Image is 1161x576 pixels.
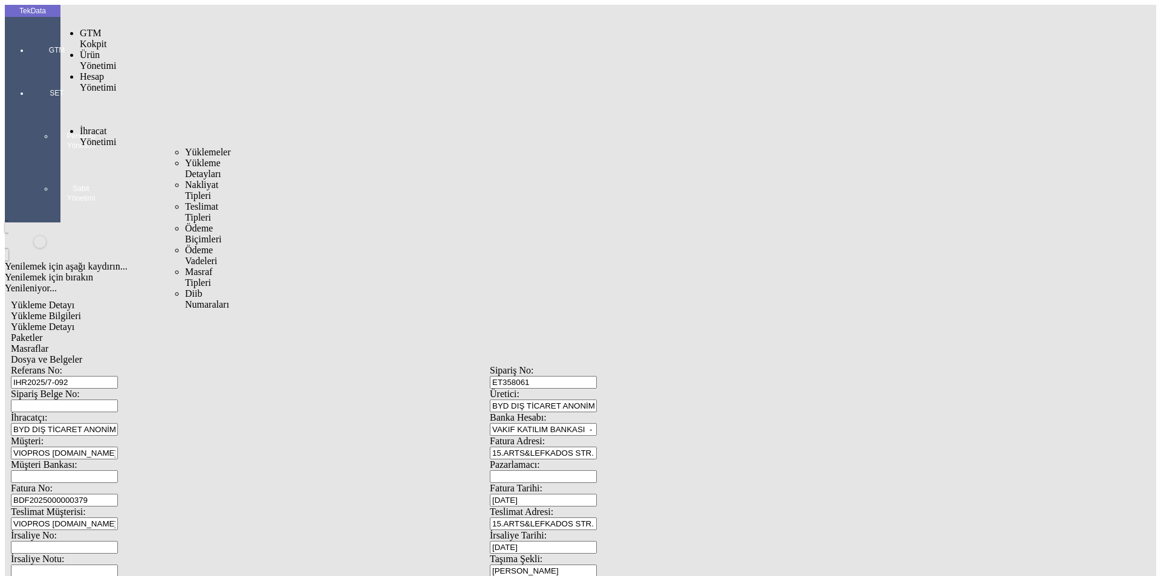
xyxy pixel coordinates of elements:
[11,354,82,364] span: Dosya ve Belgeler
[11,365,62,375] span: Referans No:
[185,201,218,222] span: Teslimat Tipleri
[80,50,116,71] span: Ürün Yönetimi
[185,267,212,288] span: Masraf Tipleri
[11,300,74,310] span: Yükleme Detayı
[11,343,48,354] span: Masraflar
[5,272,975,283] div: Yenilemek için bırakın
[490,554,542,564] span: Taşıma Şekli:
[5,283,975,294] div: Yenileniyor...
[11,412,47,422] span: İhracatçı:
[11,436,44,446] span: Müşteri:
[11,311,81,321] span: Yükleme Bilgileri
[80,126,116,147] span: İhracat Yönetimi
[185,223,221,244] span: Ödeme Biçimleri
[490,365,533,375] span: Sipariş No:
[185,245,217,266] span: Ödeme Vadeleri
[490,506,553,517] span: Teslimat Adresi:
[11,530,57,540] span: İrsaliye No:
[39,88,75,98] span: SET
[5,6,60,16] div: TekData
[80,28,106,49] span: GTM Kokpit
[11,332,42,343] span: Paketler
[490,412,547,422] span: Banka Hesabı:
[11,554,64,564] span: İrsaliye Notu:
[11,459,77,470] span: Müşteri Bankası:
[490,530,547,540] span: İrsaliye Tarihi:
[11,389,80,399] span: Sipariş Belge No:
[11,322,74,332] span: Yükleme Detayı
[185,288,229,309] span: Diib Numaraları
[490,389,519,399] span: Üretici:
[11,483,53,493] span: Fatura No:
[490,459,540,470] span: Pazarlamacı:
[80,71,116,92] span: Hesap Yönetimi
[5,261,975,272] div: Yenilemek için aşağı kaydırın...
[11,506,86,517] span: Teslimat Müşterisi:
[185,158,221,179] span: Yükleme Detayları
[185,180,218,201] span: Nakliyat Tipleri
[490,436,545,446] span: Fatura Adresi:
[490,483,542,493] span: Fatura Tarihi:
[185,147,231,157] span: Yüklemeler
